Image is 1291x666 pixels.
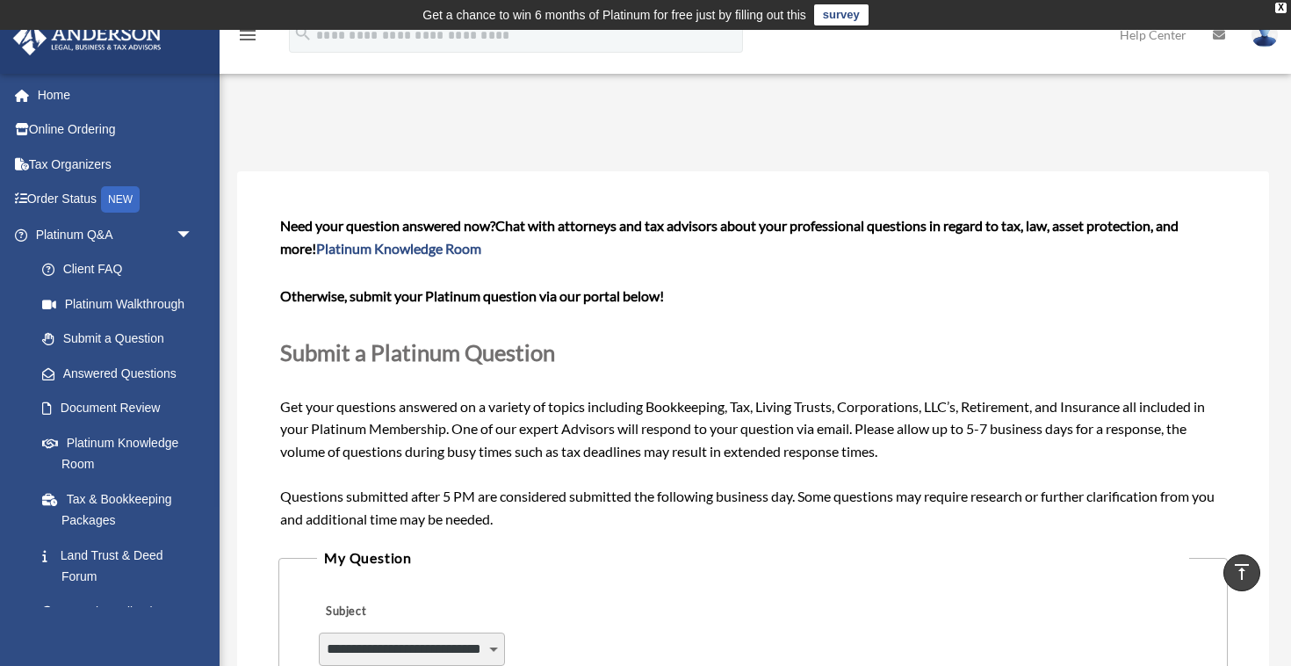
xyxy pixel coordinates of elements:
img: User Pic [1251,22,1278,47]
div: NEW [101,186,140,213]
a: Online Ordering [12,112,220,148]
span: Get your questions answered on a variety of topics including Bookkeeping, Tax, Living Trusts, Cor... [280,217,1226,527]
span: Need your question answered now? [280,217,495,234]
a: Portal Feedback [25,594,220,629]
a: Land Trust & Deed Forum [25,538,220,594]
a: survey [814,4,869,25]
a: Platinum Walkthrough [25,286,220,322]
legend: My Question [317,546,1189,570]
a: vertical_align_top [1223,554,1260,591]
a: Platinum Q&Aarrow_drop_down [12,217,220,252]
a: Platinum Knowledge Room [316,240,481,257]
a: menu [237,31,258,46]
a: Document Review [25,391,220,426]
a: Submit a Question [25,322,211,357]
a: Tax Organizers [12,147,220,182]
div: Get a chance to win 6 months of Platinum for free just by filling out this [422,4,806,25]
a: Platinum Knowledge Room [25,425,220,481]
a: Answered Questions [25,356,220,391]
label: Subject [319,600,486,625]
i: menu [237,25,258,46]
i: vertical_align_top [1231,561,1252,583]
a: Client FAQ [25,252,220,287]
a: Tax & Bookkeeping Packages [25,481,220,538]
span: Chat with attorneys and tax advisors about your professional questions in regard to tax, law, ass... [280,217,1179,257]
span: Submit a Platinum Question [280,339,555,366]
b: Otherwise, submit your Platinum question via our portal below! [280,287,664,304]
span: arrow_drop_down [176,217,211,253]
i: search [293,24,313,43]
a: Order StatusNEW [12,182,220,218]
div: close [1275,3,1287,13]
img: Anderson Advisors Platinum Portal [8,21,167,55]
a: Home [12,77,220,112]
